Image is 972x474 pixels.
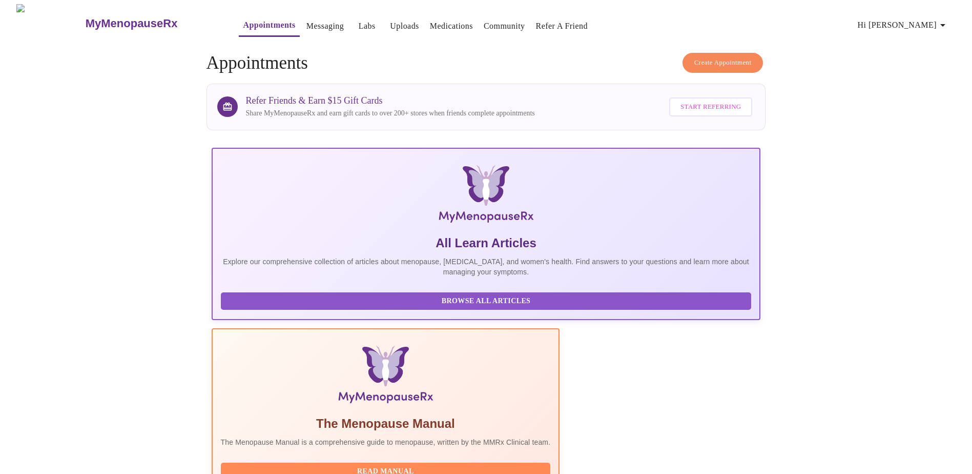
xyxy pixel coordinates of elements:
a: MyMenopauseRx [84,6,218,42]
a: Messaging [306,19,344,33]
button: Messaging [302,16,348,36]
span: Browse All Articles [231,295,741,308]
a: Labs [359,19,376,33]
a: Medications [430,19,473,33]
button: Uploads [386,16,423,36]
a: Browse All Articles [221,296,754,305]
img: Menopause Manual [273,346,498,407]
span: Create Appointment [694,57,752,69]
a: Refer a Friend [536,19,588,33]
button: Hi [PERSON_NAME] [854,15,953,35]
button: Appointments [239,15,299,37]
button: Create Appointment [683,53,763,73]
span: Start Referring [680,101,741,113]
a: Community [484,19,525,33]
h5: The Menopause Manual [221,416,551,432]
img: MyMenopauseRx Logo [16,4,84,43]
a: Uploads [390,19,419,33]
p: Share MyMenopauseRx and earn gift cards to over 200+ stores when friends complete appointments [246,108,535,118]
p: The Menopause Manual is a comprehensive guide to menopause, written by the MMRx Clinical team. [221,437,551,447]
button: Start Referring [669,97,752,116]
button: Browse All Articles [221,292,752,310]
span: Hi [PERSON_NAME] [858,18,949,32]
a: Appointments [243,18,295,32]
h3: Refer Friends & Earn $15 Gift Cards [246,95,535,106]
button: Refer a Friend [532,16,592,36]
button: Medications [426,16,477,36]
h5: All Learn Articles [221,235,752,251]
h4: Appointments [206,53,766,73]
a: Start Referring [667,92,755,122]
img: MyMenopauseRx Logo [303,165,669,227]
p: Explore our comprehensive collection of articles about menopause, [MEDICAL_DATA], and women's hea... [221,256,752,277]
button: Labs [350,16,383,36]
button: Community [480,16,529,36]
h3: MyMenopauseRx [86,17,178,30]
